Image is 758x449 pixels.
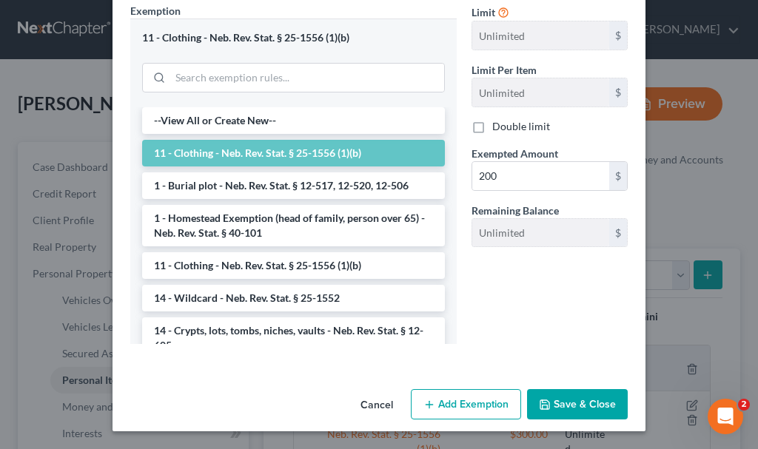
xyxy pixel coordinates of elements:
li: 11 - Clothing - Neb. Rev. Stat. § 25-1556 (1)(b) [142,140,445,166]
label: Double limit [492,119,550,134]
label: Remaining Balance [472,203,559,218]
div: $ [609,78,627,107]
div: 11 - Clothing - Neb. Rev. Stat. § 25-1556 (1)(b) [142,31,445,45]
button: Cancel [349,391,405,420]
button: Save & Close [527,389,628,420]
li: 14 - Crypts, lots, tombs, niches, vaults - Neb. Rev. Stat. § 12-605 [142,317,445,359]
span: Exempted Amount [472,147,558,160]
li: 14 - Wildcard - Neb. Rev. Stat. § 25-1552 [142,285,445,311]
div: $ [609,162,627,190]
input: -- [472,21,609,50]
input: -- [472,219,609,247]
li: 11 - Clothing - Neb. Rev. Stat. § 25-1556 (1)(b) [142,252,445,279]
span: Exemption [130,4,181,17]
div: $ [609,219,627,247]
label: Limit Per Item [472,62,537,78]
span: 2 [738,399,750,411]
span: Limit [472,6,495,18]
iframe: Intercom live chat [708,399,743,434]
input: Search exemption rules... [170,64,444,92]
button: Add Exemption [411,389,521,420]
div: $ [609,21,627,50]
input: -- [472,78,609,107]
input: 0.00 [472,162,609,190]
li: 1 - Burial plot - Neb. Rev. Stat. § 12-517, 12-520, 12-506 [142,172,445,199]
li: 1 - Homestead Exemption (head of family, person over 65) - Neb. Rev. Stat. § 40-101 [142,205,445,246]
li: --View All or Create New-- [142,107,445,134]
